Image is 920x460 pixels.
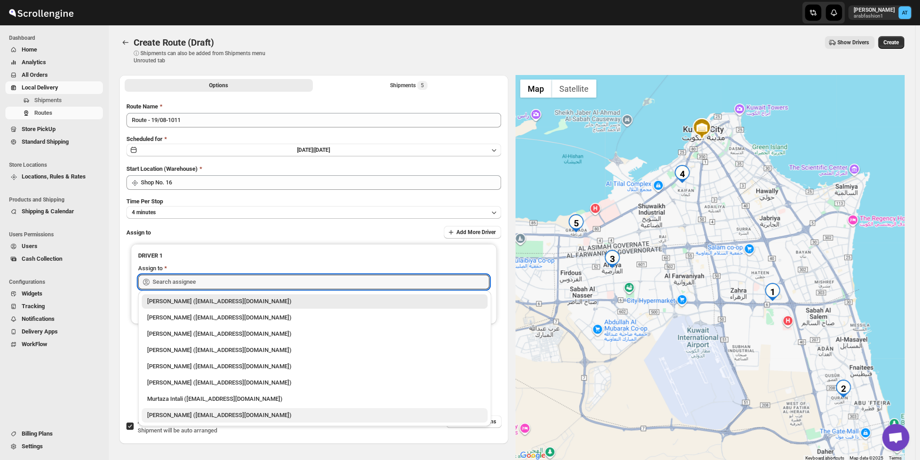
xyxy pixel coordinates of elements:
span: Cash Collection [22,255,62,262]
div: [PERSON_NAME] ([EMAIL_ADDRESS][DOMAIN_NAME]) [147,313,482,322]
div: 2 [834,380,852,398]
span: Notifications [22,315,55,322]
span: Create [883,39,899,46]
button: Routes [119,36,132,49]
button: Settings [5,440,103,453]
button: Users [5,240,103,253]
p: ⓘ Shipments can also be added from Shipments menu Unrouted tab [134,50,276,64]
li: Aziz Taher (azizchikhly53@gmail.com) [138,309,491,325]
div: All Route Options [119,95,508,395]
div: 5 [567,214,585,232]
button: Create [878,36,904,49]
li: Murtaza Intali (intaliwalamurtaza@gmail.com) [138,390,491,406]
div: [PERSON_NAME] ([EMAIL_ADDRESS][DOMAIN_NAME]) [147,346,482,355]
span: Store PickUp [22,126,56,132]
span: Analytics [22,59,46,66]
button: Show street map [520,80,552,98]
text: AT [902,10,908,16]
button: Shipping & Calendar [5,205,103,218]
div: [PERSON_NAME] ([EMAIL_ADDRESS][DOMAIN_NAME]) [147,329,482,338]
button: Analytics [5,56,103,69]
span: Time Per Stop [126,198,163,205]
span: Home [22,46,37,53]
span: Aziz Taher [898,6,911,19]
button: Routes [5,107,103,119]
li: Anil Trivedi (siddhu37.trivedi@gmail.com) [138,374,491,390]
span: Show Drivers [837,39,869,46]
div: 1 [763,283,781,301]
span: All Orders [22,71,48,78]
span: Store Locations [9,161,104,169]
li: Manan Miyaji (miyaji5253@gmail.com) [138,357,491,374]
span: Billing Plans [22,430,53,437]
button: Shipments [5,94,103,107]
button: Tracking [5,300,103,313]
p: [PERSON_NAME] [854,6,895,14]
button: Map camera controls [882,432,900,451]
button: Cash Collection [5,253,103,265]
button: 4 minutes [126,206,501,219]
div: Shipments [390,81,427,90]
span: Create Route (Draft) [134,37,214,48]
button: Delivery Apps [5,325,103,338]
li: Nagendra Reddy (fnsalonsecretary@gmail.com) [138,406,491,422]
div: [PERSON_NAME] ([EMAIL_ADDRESS][DOMAIN_NAME]) [147,378,482,387]
button: All Route Options [125,79,313,92]
button: All Orders [5,69,103,81]
span: Settings [22,443,43,450]
button: [DATE]|[DATE] [126,144,501,156]
div: Murtaza Intali ([EMAIL_ADDRESS][DOMAIN_NAME]) [147,394,482,404]
span: Add More Driver [456,229,496,236]
span: Local Delivery [22,84,58,91]
span: Dashboard [9,34,104,42]
span: AI Optimize [138,418,168,425]
button: Widgets [5,287,103,300]
button: Selected Shipments [315,79,503,92]
div: 3 [603,250,621,268]
span: Shipment will be auto arranged [138,427,217,434]
span: WorkFlow [22,341,47,347]
button: Billing Plans [5,427,103,440]
span: Route Name [126,103,158,110]
span: Users Permissions [9,231,104,238]
span: Options [209,82,228,89]
span: Locations, Rules & Rates [22,173,86,180]
li: Abizer Chikhly (abizertc@gmail.com) [138,294,491,309]
span: Shipments [34,97,62,103]
span: [DATE] [314,147,330,153]
span: Standard Shipping [22,138,69,145]
div: 4 [673,165,691,183]
button: Notifications [5,313,103,325]
span: Products and Shipping [9,196,104,203]
span: Routes [34,109,52,116]
button: Show satellite imagery [552,80,596,98]
button: Show Drivers [825,36,874,49]
span: 5 [421,82,424,89]
button: Home [5,43,103,56]
span: Scheduled for [126,136,163,142]
input: Search location [141,175,501,190]
button: WorkFlow [5,338,103,351]
button: Add More Driver [444,226,501,239]
img: ScrollEngine [7,1,75,24]
span: Tracking [22,303,45,310]
span: [DATE] | [297,147,314,153]
li: Ali Hussain (alihita52@gmail.com) [138,341,491,357]
input: Search assignee [153,275,489,289]
span: 4 minutes [132,209,156,216]
span: Widgets [22,290,42,297]
span: Start Location (Warehouse) [126,165,198,172]
li: Murtaza Bhai Sagwara (murtazarata786@gmail.com) [138,325,491,341]
span: Delivery Apps [22,328,58,335]
a: Open chat [882,424,909,451]
h3: DRIVER 1 [138,251,489,260]
div: [PERSON_NAME] ([EMAIL_ADDRESS][DOMAIN_NAME]) [147,362,482,371]
div: [PERSON_NAME] ([EMAIL_ADDRESS][DOMAIN_NAME]) [147,297,482,306]
button: User menu [848,5,912,20]
span: Assign to [126,229,151,236]
span: Shipping & Calendar [22,208,74,215]
div: Assign to [138,264,163,273]
div: [PERSON_NAME] ([EMAIL_ADDRESS][DOMAIN_NAME]) [147,411,482,420]
span: Users [22,243,37,249]
button: Locations, Rules & Rates [5,170,103,183]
